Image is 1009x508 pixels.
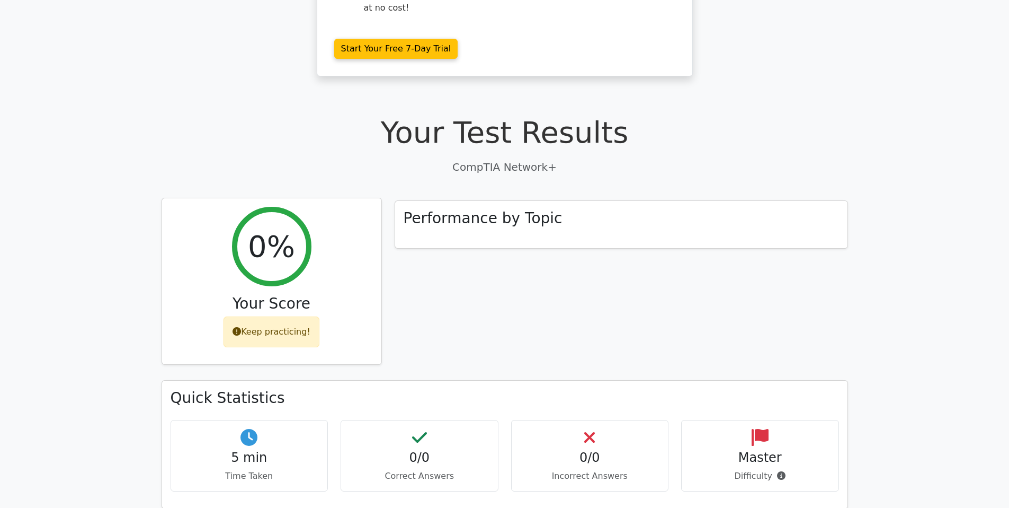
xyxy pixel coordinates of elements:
[224,317,319,347] div: Keep practicing!
[171,389,839,407] h3: Quick Statistics
[180,450,319,466] h4: 5 min
[248,229,295,264] h2: 0%
[690,450,830,466] h4: Master
[520,450,660,466] h4: 0/0
[162,159,848,175] p: CompTIA Network+
[334,39,458,59] a: Start Your Free 7-Day Trial
[171,295,373,313] h3: Your Score
[350,450,489,466] h4: 0/0
[520,470,660,483] p: Incorrect Answers
[162,115,848,150] h1: Your Test Results
[350,470,489,483] p: Correct Answers
[180,470,319,483] p: Time Taken
[404,209,562,227] h3: Performance by Topic
[690,470,830,483] p: Difficulty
